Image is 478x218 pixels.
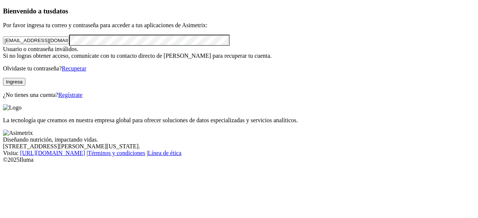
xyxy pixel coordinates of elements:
a: Términos y condiciones [88,150,145,156]
img: Asimetrix [3,130,33,136]
p: Por favor ingresa tu correo y contraseña para acceder a tus aplicaciones de Asimetrix: [3,22,475,29]
p: ¿No tienes una cuenta? [3,92,475,98]
p: La tecnología que creamos en nuestra empresa global para ofrecer soluciones de datos especializad... [3,117,475,124]
div: Visita : | | [3,150,475,157]
span: datos [52,7,68,15]
div: [STREET_ADDRESS][PERSON_NAME][US_STATE]. [3,143,475,150]
div: Diseñando nutrición, impactando vidas. [3,136,475,143]
div: Usuario o contraseña inválidos. Si no logras obtener acceso, comunícate con tu contacto directo d... [3,46,475,59]
a: Línea de ética [148,150,181,156]
p: Olvidaste tu contraseña? [3,65,475,72]
a: Recuperar [62,65,86,72]
img: Logo [3,104,22,111]
button: Ingresa [3,78,25,86]
a: [URL][DOMAIN_NAME] [20,150,85,156]
h3: Bienvenido a tus [3,7,475,15]
a: Regístrate [58,92,83,98]
div: © 2025 Iluma [3,157,475,163]
input: Tu correo [3,37,69,44]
